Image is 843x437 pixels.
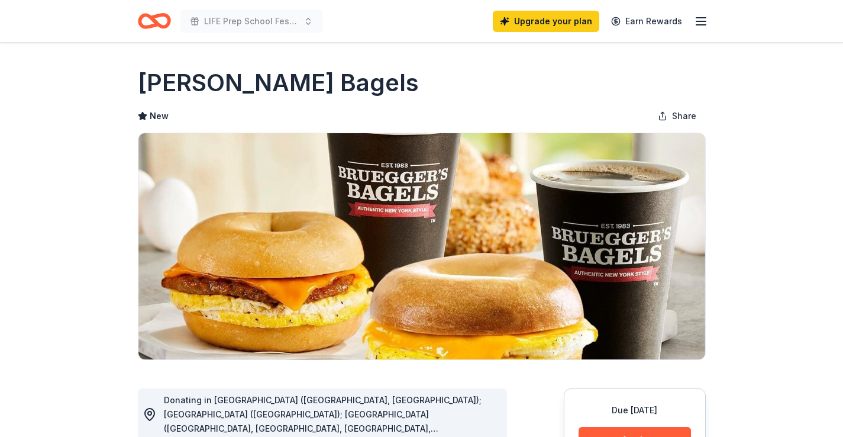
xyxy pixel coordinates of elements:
a: Upgrade your plan [493,11,599,32]
button: Share [648,104,706,128]
button: LIFE Prep School Festival of Lights [180,9,322,33]
a: Home [138,7,171,35]
span: Share [672,109,696,123]
h1: [PERSON_NAME] Bagels [138,66,419,99]
a: Earn Rewards [604,11,689,32]
div: Due [DATE] [579,403,691,417]
span: New [150,109,169,123]
img: Image for Bruegger's Bagels [138,133,705,359]
span: LIFE Prep School Festival of Lights [204,14,299,28]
